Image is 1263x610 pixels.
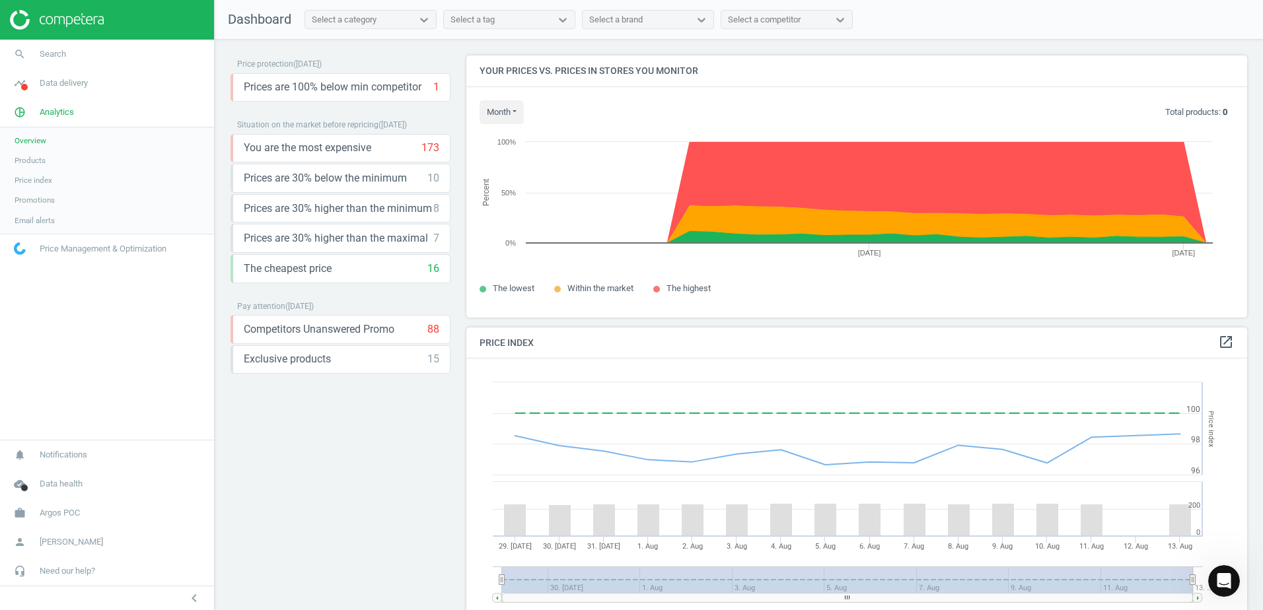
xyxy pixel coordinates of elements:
span: Products [15,155,46,166]
p: Total products: [1165,106,1227,118]
tspan: 9. Aug [992,542,1013,551]
span: Exclusive products [244,352,331,366]
i: cloud_done [7,471,32,496]
span: Search [40,48,66,60]
tspan: 11. Aug [1079,542,1104,551]
i: timeline [7,71,32,96]
text: 96 [1191,466,1200,475]
tspan: 31. [DATE] [587,542,620,551]
text: 0% [505,239,516,247]
div: Select a brand [589,14,643,26]
span: Promotions [15,195,55,205]
h4: Price Index [466,327,1247,358]
span: The highest [667,283,711,293]
tspan: 10. Aug [1035,542,1060,551]
tspan: 6. Aug [859,542,880,551]
span: You are the most expensive [244,141,371,155]
span: Price Management & Optimization [40,243,166,255]
span: Pay attention [237,302,285,311]
span: Prices are 30% higher than the minimum [244,201,432,216]
span: Data delivery [40,77,88,89]
span: Competitors Unanswered Promo [244,322,394,337]
span: Notifications [40,449,87,461]
span: ( [DATE] ) [379,120,407,129]
span: Overview [15,135,46,146]
div: 173 [421,141,439,155]
i: open_in_new [1218,334,1234,350]
i: person [7,529,32,555]
span: The lowest [493,283,534,293]
text: 100 [1186,405,1200,414]
span: Dashboard [228,11,291,27]
span: Prices are 100% below min competitor [244,80,421,94]
span: Price protection [237,59,293,69]
span: The cheapest price [244,261,332,276]
div: 10 [427,171,439,186]
tspan: 7. Aug [904,542,924,551]
i: notifications [7,442,32,467]
i: headset_mic [7,559,32,584]
span: Prices are 30% below the minimum [244,171,407,186]
b: 0 [1223,107,1227,117]
span: Price index [15,175,52,186]
text: 98 [1191,435,1200,444]
span: Argos POC [40,507,80,519]
tspan: Percent [482,178,491,206]
img: ajHJNr6hYgQAAAAASUVORK5CYII= [10,10,104,30]
i: search [7,42,32,67]
div: 8 [433,201,439,216]
img: wGWNvw8QSZomAAAAABJRU5ErkJggg== [14,242,26,255]
span: Email alerts [15,215,55,226]
tspan: 8. Aug [948,542,968,551]
i: pie_chart_outlined [7,100,32,125]
div: Select a tag [451,14,495,26]
span: ( [DATE] ) [285,302,314,311]
div: Select a category [312,14,377,26]
span: Need our help? [40,565,95,577]
tspan: [DATE] [1172,249,1195,257]
tspan: 13. Aug [1168,542,1192,551]
span: Data health [40,478,83,490]
tspan: 1. Aug [637,542,658,551]
h4: Your prices vs. prices in stores you monitor [466,55,1247,86]
tspan: 3. Aug [727,542,747,551]
tspan: 12. Aug [1124,542,1148,551]
text: 100% [497,138,516,146]
text: 0 [1196,528,1200,537]
tspan: 4. Aug [771,542,791,551]
i: chevron_left [186,590,202,606]
div: 15 [427,352,439,366]
div: 1 [433,80,439,94]
tspan: 2. Aug [682,542,703,551]
div: Select a competitor [728,14,801,26]
span: ( [DATE] ) [293,59,322,69]
div: 16 [427,261,439,276]
iframe: Intercom live chat [1208,565,1240,597]
div: 7 [433,231,439,246]
tspan: [DATE] [858,249,881,257]
span: Analytics [40,106,74,118]
span: Prices are 30% higher than the maximal [244,231,428,246]
a: open_in_new [1218,334,1234,351]
tspan: 13. … [1195,584,1211,592]
span: Situation on the market before repricing [237,120,379,129]
button: month [480,100,524,124]
tspan: Price Index [1207,411,1215,447]
tspan: 30. [DATE] [543,542,576,551]
span: Within the market [567,283,633,293]
div: 88 [427,322,439,337]
i: work [7,500,32,525]
button: chevron_left [178,590,211,607]
span: [PERSON_NAME] [40,536,103,548]
tspan: 29. [DATE] [499,542,532,551]
tspan: 5. Aug [815,542,836,551]
text: 200 [1188,501,1200,510]
text: 50% [501,189,516,197]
